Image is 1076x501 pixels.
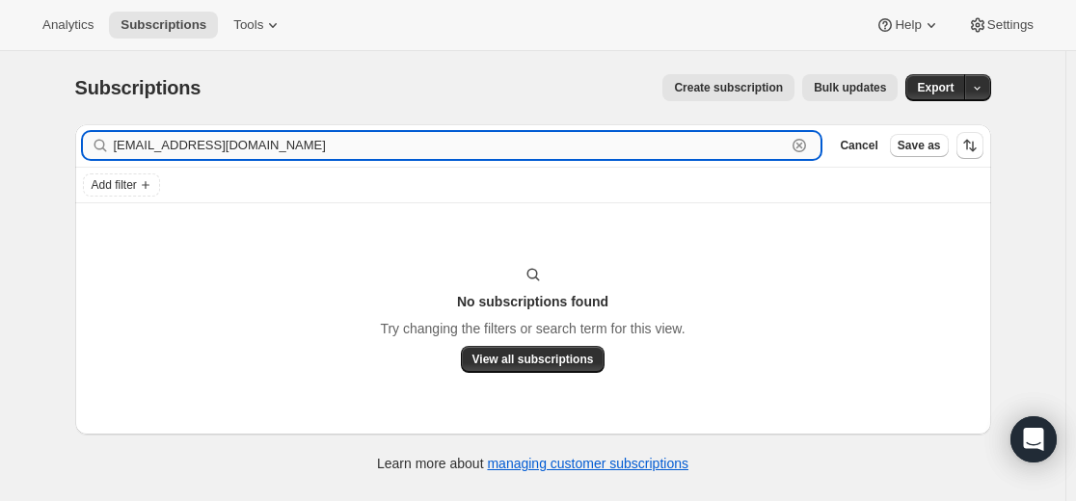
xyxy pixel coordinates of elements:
span: Subscriptions [121,17,206,33]
button: Sort the results [956,132,983,159]
button: Analytics [31,12,105,39]
div: Open Intercom Messenger [1010,416,1057,462]
button: Subscriptions [109,12,218,39]
button: Settings [956,12,1045,39]
button: Add filter [83,173,160,197]
button: Clear [790,136,809,155]
span: Create subscription [674,80,783,95]
button: Export [905,74,965,101]
span: Save as [898,138,941,153]
input: Filter subscribers [114,132,787,159]
button: View all subscriptions [461,346,605,373]
button: Help [864,12,952,39]
span: Settings [987,17,1034,33]
span: Add filter [92,177,137,193]
span: Subscriptions [75,77,202,98]
button: Save as [890,134,949,157]
h3: No subscriptions found [457,292,608,311]
button: Cancel [832,134,885,157]
a: managing customer subscriptions [487,456,688,471]
button: Create subscription [662,74,794,101]
span: Export [917,80,954,95]
span: Bulk updates [814,80,886,95]
span: Cancel [840,138,877,153]
button: Bulk updates [802,74,898,101]
span: Help [895,17,921,33]
p: Learn more about [377,454,688,473]
span: Analytics [42,17,94,33]
span: Tools [233,17,263,33]
span: View all subscriptions [472,352,594,367]
button: Tools [222,12,294,39]
p: Try changing the filters or search term for this view. [380,319,685,338]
